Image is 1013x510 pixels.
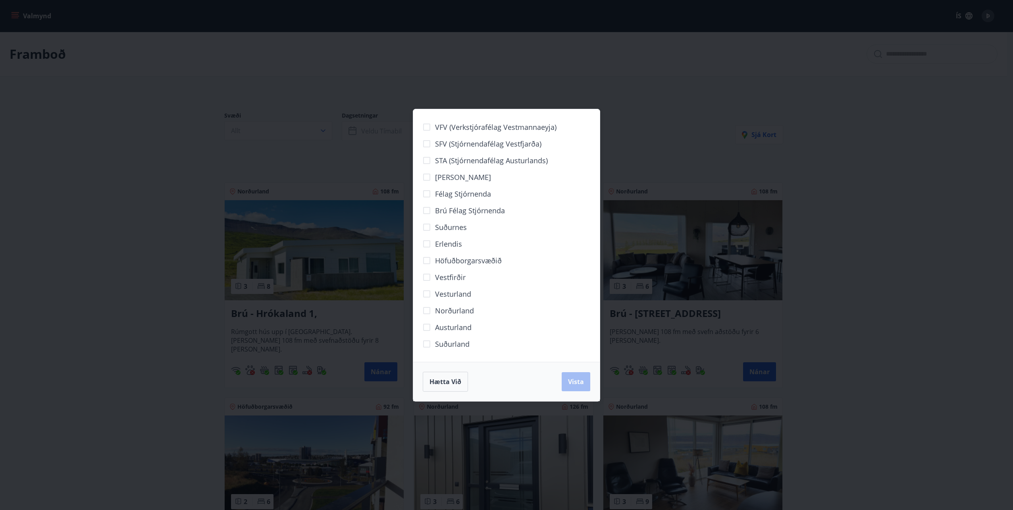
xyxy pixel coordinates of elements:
span: Höfuðborgarsvæðið [435,255,502,266]
span: Félag stjórnenda [435,189,491,199]
span: Austurland [435,322,472,332]
span: SFV (Stjórnendafélag Vestfjarða) [435,139,541,149]
span: STA (Stjórnendafélag Austurlands) [435,155,548,166]
span: VFV (Verkstjórafélag Vestmannaeyja) [435,122,557,132]
button: Hætta við [423,372,468,392]
span: Norðurland [435,305,474,316]
span: Hætta við [429,377,461,386]
span: Vestfirðir [435,272,466,282]
span: Suðurland [435,339,470,349]
span: [PERSON_NAME] [435,172,491,182]
span: Suðurnes [435,222,467,232]
span: Erlendis [435,239,462,249]
span: Vesturland [435,289,471,299]
span: Brú félag stjórnenda [435,205,505,216]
